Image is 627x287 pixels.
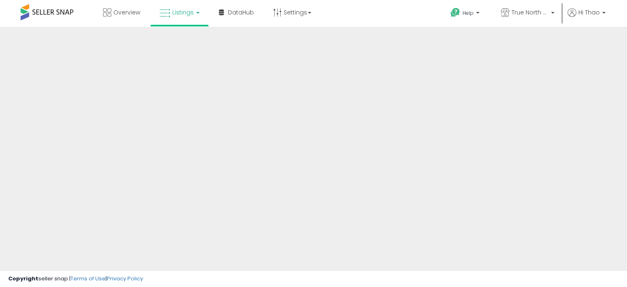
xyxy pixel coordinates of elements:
[8,275,143,283] div: seller snap | |
[228,8,254,17] span: DataHub
[450,7,460,18] i: Get Help
[8,275,38,282] strong: Copyright
[444,1,488,27] a: Help
[172,8,194,17] span: Listings
[113,8,140,17] span: Overview
[578,8,600,17] span: Hi Thao
[463,9,474,17] span: Help
[568,8,606,27] a: Hi Thao
[512,8,549,17] span: True North Supply & Co.
[70,275,106,282] a: Terms of Use
[107,275,143,282] a: Privacy Policy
